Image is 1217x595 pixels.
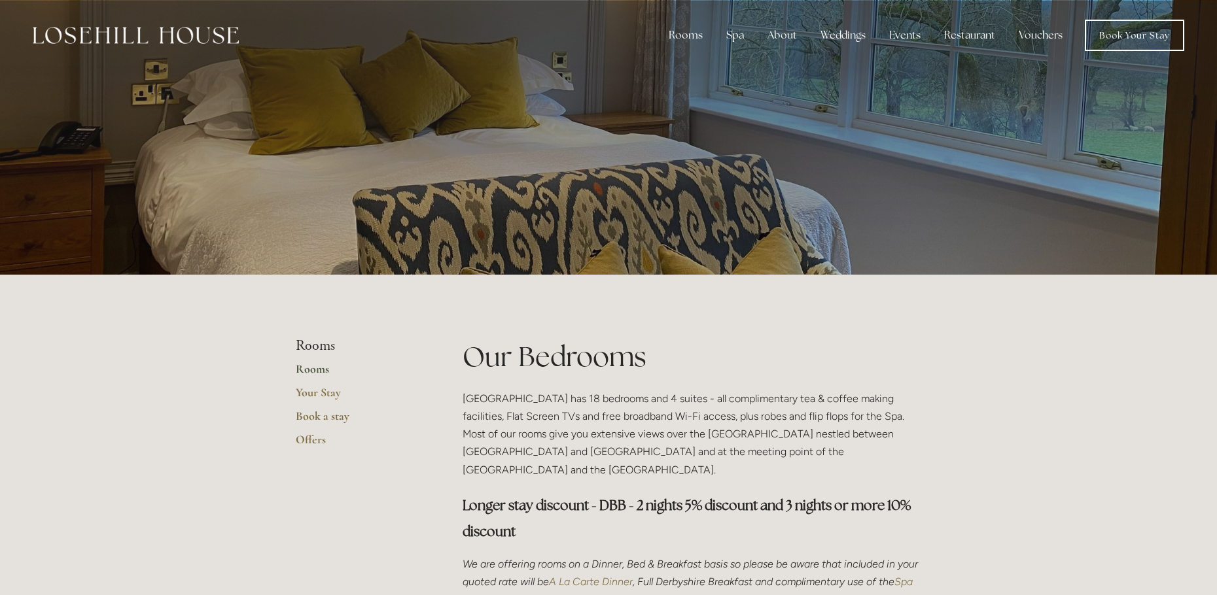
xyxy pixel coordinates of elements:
[633,575,894,588] em: , Full Derbyshire Breakfast and complimentary use of the
[549,575,633,588] a: A La Carte Dinner
[463,390,921,479] p: [GEOGRAPHIC_DATA] has 18 bedrooms and 4 suites - all complimentary tea & coffee making facilities...
[716,22,754,48] div: Spa
[463,337,921,376] h1: Our Bedrooms
[463,496,913,540] strong: Longer stay discount - DBB - 2 nights 5% discount and 3 nights or more 10% discount
[879,22,931,48] div: Events
[934,22,1006,48] div: Restaurant
[1008,22,1073,48] a: Vouchers
[658,22,713,48] div: Rooms
[810,22,876,48] div: Weddings
[296,362,421,385] a: Rooms
[296,432,421,456] a: Offers
[1085,20,1184,51] a: Book Your Stay
[463,558,921,588] em: We are offering rooms on a Dinner, Bed & Breakfast basis so please be aware that included in your...
[296,409,421,432] a: Book a stay
[296,337,421,354] li: Rooms
[757,22,807,48] div: About
[33,27,239,44] img: Losehill House
[296,385,421,409] a: Your Stay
